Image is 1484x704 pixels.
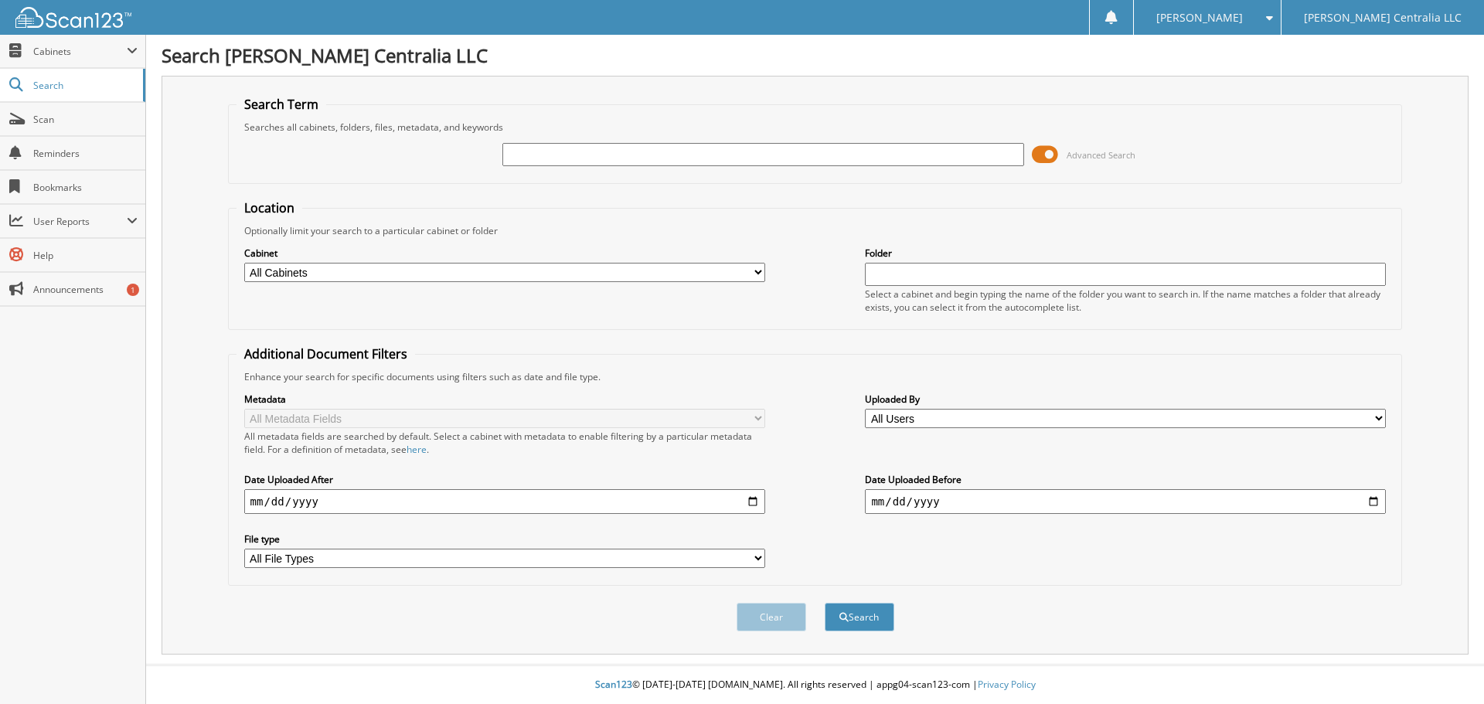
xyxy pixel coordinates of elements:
label: Date Uploaded Before [865,473,1386,486]
span: Scan [33,113,138,126]
span: User Reports [33,215,127,228]
input: end [865,489,1386,514]
input: start [244,489,765,514]
legend: Search Term [237,96,326,113]
span: Scan123 [595,678,632,691]
legend: Location [237,199,302,216]
label: Metadata [244,393,765,406]
a: here [407,443,427,456]
label: File type [244,532,765,546]
span: [PERSON_NAME] [1156,13,1243,22]
label: Folder [865,247,1386,260]
div: Searches all cabinets, folders, files, metadata, and keywords [237,121,1394,134]
span: Cabinets [33,45,127,58]
div: All metadata fields are searched by default. Select a cabinet with metadata to enable filtering b... [244,430,765,456]
span: Announcements [33,283,138,296]
h1: Search [PERSON_NAME] Centralia LLC [162,43,1469,68]
div: Optionally limit your search to a particular cabinet or folder [237,224,1394,237]
label: Cabinet [244,247,765,260]
span: Reminders [33,147,138,160]
button: Search [825,603,894,631]
label: Uploaded By [865,393,1386,406]
button: Clear [737,603,806,631]
span: Advanced Search [1067,149,1135,161]
div: © [DATE]-[DATE] [DOMAIN_NAME]. All rights reserved | appg04-scan123-com | [146,666,1484,704]
legend: Additional Document Filters [237,345,415,362]
img: scan123-logo-white.svg [15,7,131,28]
a: Privacy Policy [978,678,1036,691]
span: Search [33,79,135,92]
label: Date Uploaded After [244,473,765,486]
span: Bookmarks [33,181,138,194]
div: 1 [127,284,139,296]
div: Enhance your search for specific documents using filters such as date and file type. [237,370,1394,383]
div: Select a cabinet and begin typing the name of the folder you want to search in. If the name match... [865,287,1386,314]
span: Help [33,249,138,262]
span: [PERSON_NAME] Centralia LLC [1304,13,1462,22]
